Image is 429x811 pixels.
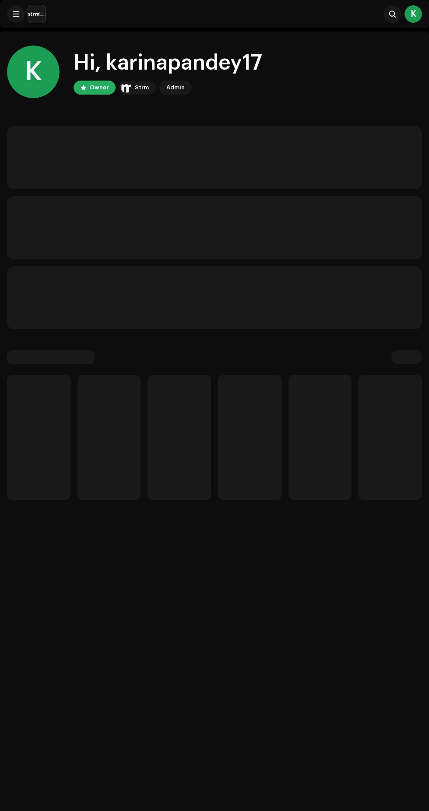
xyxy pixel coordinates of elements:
[166,82,185,93] div: Admin
[28,5,46,23] img: 408b884b-546b-4518-8448-1008f9c76b02
[74,49,262,77] div: Hi, karinapandey17
[135,82,149,93] div: Strm
[121,82,131,93] img: 408b884b-546b-4518-8448-1008f9c76b02
[90,82,109,93] div: Owner
[404,5,422,23] div: K
[7,46,60,98] div: K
